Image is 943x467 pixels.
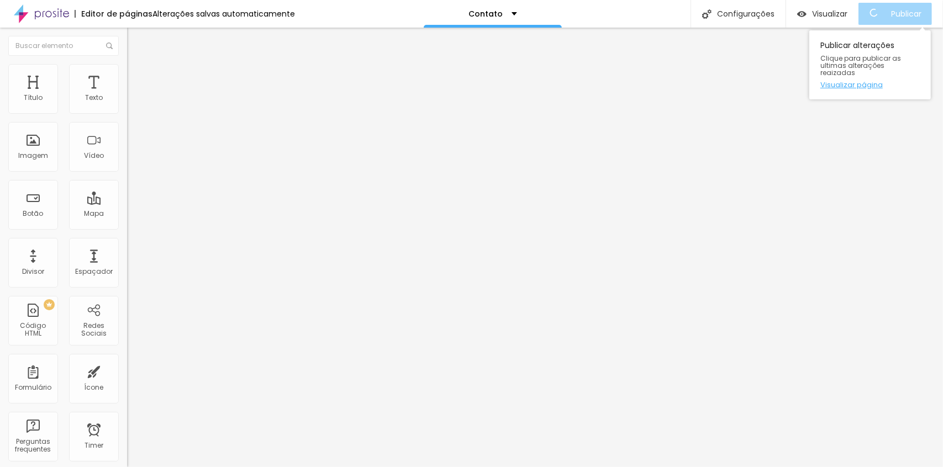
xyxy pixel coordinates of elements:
[469,10,503,18] p: Contato
[15,384,51,391] div: Formulário
[8,36,119,56] input: Buscar elemento
[891,9,921,18] span: Publicar
[75,10,152,18] div: Editor de páginas
[820,81,920,88] a: Visualizar página
[127,28,943,467] iframe: Editor
[23,210,44,217] div: Botão
[22,268,44,275] div: Divisor
[858,3,932,25] button: Publicar
[84,210,104,217] div: Mapa
[812,9,847,18] span: Visualizar
[72,322,115,338] div: Redes Sociais
[75,268,113,275] div: Espaçador
[18,152,48,160] div: Imagem
[85,94,103,102] div: Texto
[85,442,103,449] div: Timer
[11,438,55,454] div: Perguntas frequentes
[702,9,712,19] img: Icone
[820,55,920,77] span: Clique para publicar as ultimas alterações reaizadas
[786,3,858,25] button: Visualizar
[11,322,55,338] div: Código HTML
[24,94,43,102] div: Título
[152,10,295,18] div: Alterações salvas automaticamente
[797,9,807,19] img: view-1.svg
[809,30,931,99] div: Publicar alterações
[106,43,113,49] img: Icone
[84,152,104,160] div: Vídeo
[85,384,104,391] div: Ícone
